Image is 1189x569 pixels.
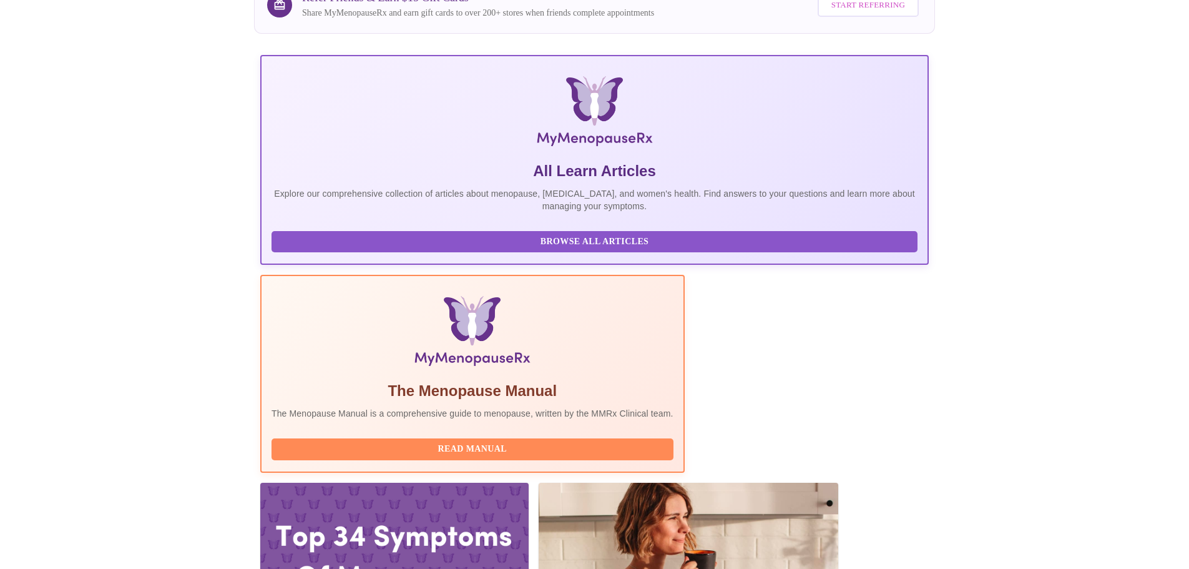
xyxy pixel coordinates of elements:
img: MyMenopauseRx Logo [372,76,817,151]
p: Share MyMenopauseRx and earn gift cards to over 200+ stores when friends complete appointments [302,7,654,19]
span: Browse All Articles [284,234,905,250]
h5: All Learn Articles [272,161,917,181]
a: Browse All Articles [272,235,921,246]
button: Read Manual [272,438,673,460]
p: The Menopause Manual is a comprehensive guide to menopause, written by the MMRx Clinical team. [272,407,673,420]
span: Read Manual [284,442,661,457]
a: Read Manual [272,443,677,453]
button: Browse All Articles [272,231,917,253]
p: Explore our comprehensive collection of articles about menopause, [MEDICAL_DATA], and women's hea... [272,187,917,212]
img: Menopause Manual [335,296,609,371]
h5: The Menopause Manual [272,381,673,401]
